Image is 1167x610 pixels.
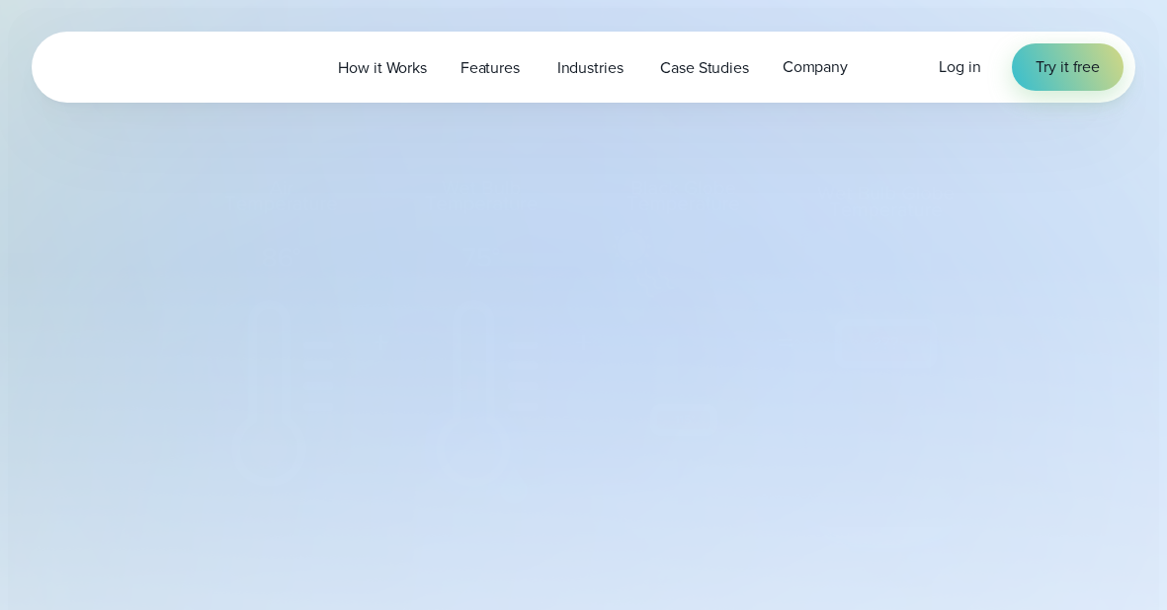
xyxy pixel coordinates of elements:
span: Features [460,56,520,80]
span: Company [783,55,848,79]
span: Case Studies [660,56,748,80]
a: Case Studies [643,47,765,88]
span: Industries [557,56,624,80]
a: Log in [939,55,980,79]
span: How it Works [338,56,426,80]
span: Log in [939,55,980,78]
a: Try it free [1012,43,1124,91]
a: How it Works [321,47,443,88]
span: Try it free [1036,55,1100,79]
